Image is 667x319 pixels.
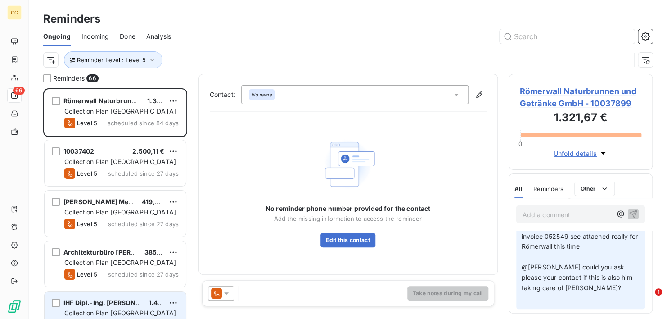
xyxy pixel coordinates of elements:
[13,87,25,95] span: 66
[77,119,97,127] span: Level 5
[407,286,488,301] button: Take notes during my call
[636,288,658,310] iframe: Intercom live chat
[43,88,187,319] div: grid
[64,107,176,115] span: Collection Plan [GEOGRAPHIC_DATA]
[252,91,272,98] em: No name
[500,29,635,44] input: Search
[574,182,615,196] button: Other
[63,248,170,256] span: Architekturbüro [PERSON_NAME]
[63,299,226,306] span: IHF Dipl.-Ing. [PERSON_NAME] ter [PERSON_NAME]
[551,148,610,159] button: Unfold details
[81,32,109,41] span: Incoming
[518,140,522,147] span: 0
[64,208,176,216] span: Collection Plan [GEOGRAPHIC_DATA]
[77,271,97,278] span: Level 5
[132,147,165,155] span: 2.500,11 €
[7,299,22,314] img: Logo LeanPay
[514,185,523,192] span: All
[319,135,377,193] img: Empty state
[320,233,375,247] button: Edit this contact
[533,185,563,192] span: Reminders
[142,198,169,205] span: 419,83 €
[64,51,162,68] button: Reminder Level : Level 5
[108,170,179,177] span: scheduled since 27 days
[520,109,642,128] h3: 1.321,67 €
[210,90,241,99] label: Contact:
[108,119,179,127] span: scheduled since 84 days
[144,248,173,256] span: 385,56 €
[64,309,176,317] span: Collection Plan [GEOGRAPHIC_DATA]
[77,56,146,64] span: Reminder Level : Level 5
[43,32,71,41] span: Ongoing
[63,97,208,105] span: Römerwall Naturbrunnen und Getränke GmbH
[266,204,430,213] span: No reminder phone number provided for the contact
[522,222,640,251] span: BUT it was hiding another issue with invoice 052549 see attached really for Römerwall this time
[86,74,98,82] span: 66
[64,158,176,165] span: Collection Plan [GEOGRAPHIC_DATA]
[108,271,179,278] span: scheduled since 27 days
[520,85,642,109] span: Römerwall Naturbrunnen und Getränke GmbH - 10037899
[120,32,135,41] span: Done
[108,220,179,228] span: scheduled since 27 days
[146,32,171,41] span: Analysis
[53,74,85,83] span: Reminders
[64,259,176,266] span: Collection Plan [GEOGRAPHIC_DATA]
[43,11,100,27] h3: Reminders
[148,299,182,306] span: 1.473,66 €
[77,220,97,228] span: Level 5
[63,147,94,155] span: 10037402
[655,288,662,296] span: 1
[63,198,150,205] span: [PERSON_NAME] Metallbau
[147,97,180,105] span: 1.321,67 €
[522,263,634,292] span: @[PERSON_NAME] could you ask please your contact if this is also him taking care of [PERSON_NAME]?
[77,170,97,177] span: Level 5
[7,88,21,103] a: 66
[7,5,22,20] div: GG
[554,149,597,158] span: Unfold details
[274,215,422,222] span: Add the missing information to access the reminder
